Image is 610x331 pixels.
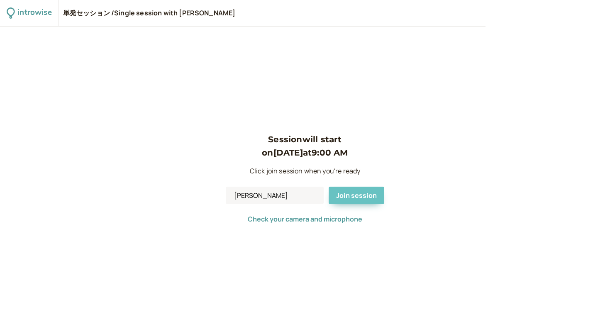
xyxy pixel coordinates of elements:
[226,187,324,204] input: Your Name
[17,7,51,19] div: introwise
[329,187,384,204] button: Join session
[248,214,362,224] span: Check your camera and microphone
[248,215,362,223] button: Check your camera and microphone
[336,191,377,200] span: Join session
[63,9,236,18] div: 単発セッション /Single session with [PERSON_NAME]
[226,133,384,160] h3: Session will start on [DATE] at 9:00 AM
[226,166,384,177] p: Click join session when you're ready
